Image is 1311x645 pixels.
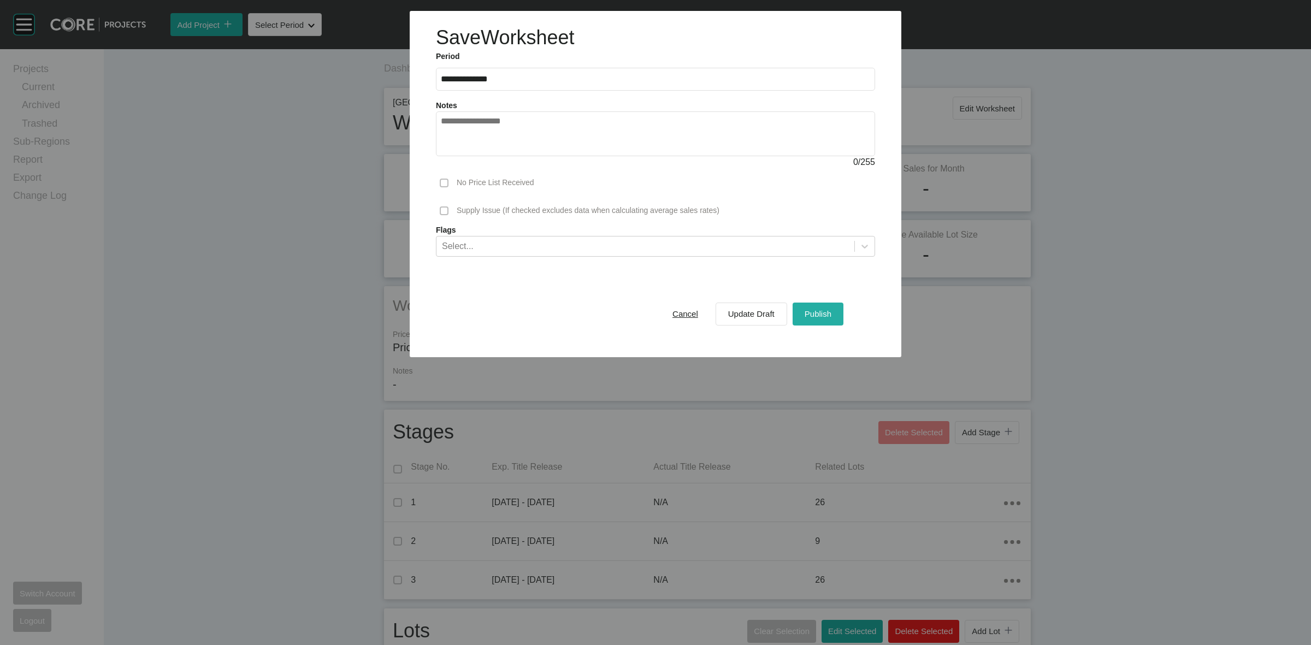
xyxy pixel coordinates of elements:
[457,205,719,216] p: Supply Issue (If checked excludes data when calculating average sales rates)
[436,24,574,51] h1: Save Worksheet
[436,101,457,110] label: Notes
[660,303,710,326] button: Cancel
[793,303,843,326] button: Publish
[442,240,474,252] div: Select...
[457,177,534,188] p: No Price List Received
[853,157,858,167] span: 0
[436,51,875,62] label: Period
[728,309,775,318] span: Update Draft
[716,303,787,326] button: Update Draft
[805,309,831,318] span: Publish
[672,309,698,318] span: Cancel
[436,156,875,168] div: / 255
[436,225,875,236] label: Flags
